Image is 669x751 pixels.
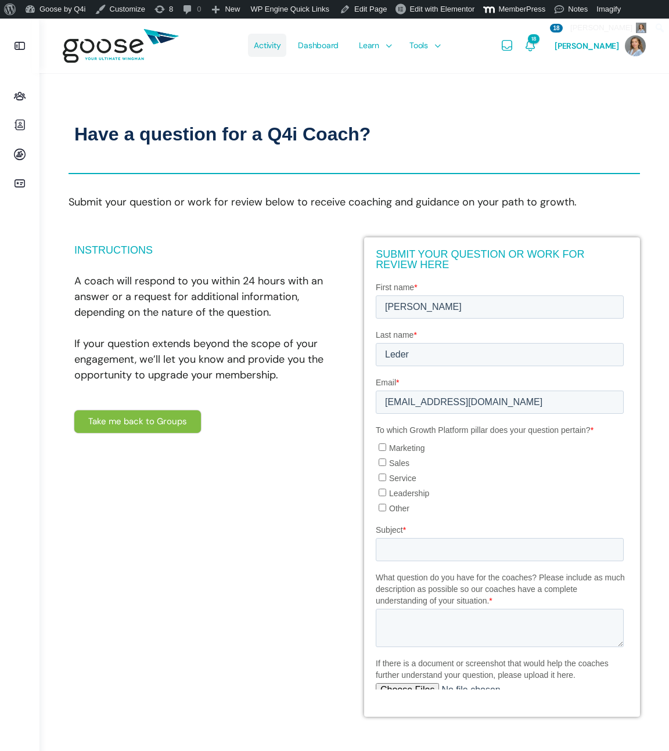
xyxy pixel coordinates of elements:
[248,19,286,73] a: Activity
[74,243,338,258] h4: Instructions
[292,19,344,73] a: Dashboard
[523,19,537,73] a: Notifications
[353,19,395,73] a: Learn
[359,18,379,73] span: Learn
[409,5,474,13] span: Edit with Elementor
[555,41,619,51] span: [PERSON_NAME]
[376,281,628,689] iframe: Form 0
[555,19,646,73] a: [PERSON_NAME]
[404,19,444,73] a: Tools
[409,18,428,73] span: Tools
[74,273,338,320] p: A coach will respond to you within 24 hours with an answer or a request for additional informatio...
[69,194,640,210] p: Submit your question or work for review below to receive coaching and guidance on your path to gr...
[528,34,539,44] span: 18
[550,24,562,33] span: 18
[500,19,514,73] a: Messages
[298,18,339,73] span: Dashboard
[74,336,338,383] p: If your question extends beyond the scope of your engagement, we’ll let you know and provide you ...
[254,18,280,73] span: Activity
[376,249,628,270] h4: Submit your question OR WORK FOR REVIEW here
[88,417,187,426] span: Take me back to Groups
[611,695,669,751] iframe: Chat Widget
[74,410,201,433] a: Take me back to Groups
[74,122,515,147] h1: Have a question for a Q4i Coach?
[570,19,646,37] span: [PERSON_NAME]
